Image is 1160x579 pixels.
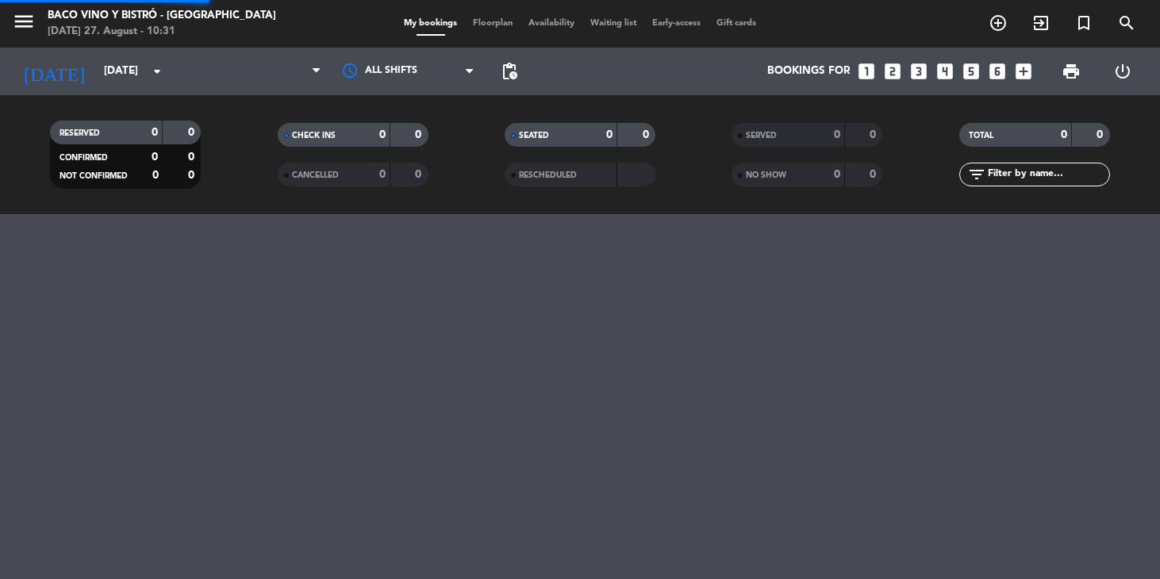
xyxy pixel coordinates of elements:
i: exit_to_app [1031,13,1051,33]
div: Baco Vino y Bistró - [GEOGRAPHIC_DATA] [48,8,276,24]
strong: 0 [415,129,424,140]
strong: 0 [188,127,198,138]
span: Bookings for [767,65,851,78]
span: CANCELLED [292,171,339,179]
strong: 0 [1097,129,1106,140]
span: Waiting list [582,19,644,28]
i: add_box [1013,61,1034,82]
strong: 0 [834,129,840,140]
strong: 0 [152,151,158,163]
i: looks_6 [987,61,1008,82]
i: search [1117,13,1136,33]
i: looks_one [856,61,877,82]
strong: 0 [188,170,198,181]
span: CHECK INS [292,132,336,140]
div: [DATE] 27. August - 10:31 [48,24,276,40]
i: looks_two [882,61,903,82]
input: Filter by name... [986,166,1109,183]
i: [DATE] [12,54,96,89]
span: RESERVED [60,129,100,137]
i: add_circle_outline [989,13,1008,33]
strong: 0 [188,151,198,163]
span: RESCHEDULED [519,171,577,179]
span: Availability [520,19,582,28]
span: SEATED [519,132,549,140]
span: Floorplan [465,19,520,28]
span: My bookings [396,19,465,28]
strong: 0 [870,129,879,140]
span: Early-access [644,19,709,28]
span: SERVED [746,132,777,140]
strong: 0 [643,129,652,140]
span: Gift cards [709,19,764,28]
span: print [1062,62,1081,81]
strong: 0 [870,169,879,180]
i: power_settings_new [1113,62,1132,81]
strong: 0 [415,169,424,180]
strong: 0 [606,129,613,140]
i: looks_3 [908,61,929,82]
i: filter_list [967,165,986,184]
i: menu [12,10,36,33]
strong: 0 [379,129,386,140]
i: looks_4 [935,61,955,82]
span: NO SHOW [746,171,786,179]
strong: 0 [152,127,158,138]
button: menu [12,10,36,39]
strong: 0 [379,169,386,180]
span: pending_actions [500,62,519,81]
strong: 0 [1061,129,1067,140]
span: CONFIRMED [60,154,108,162]
span: NOT CONFIRMED [60,172,128,180]
i: arrow_drop_down [148,62,167,81]
i: looks_5 [961,61,981,82]
div: LOG OUT [1097,48,1148,95]
strong: 0 [152,170,159,181]
strong: 0 [834,169,840,180]
i: turned_in_not [1074,13,1093,33]
span: TOTAL [969,132,993,140]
